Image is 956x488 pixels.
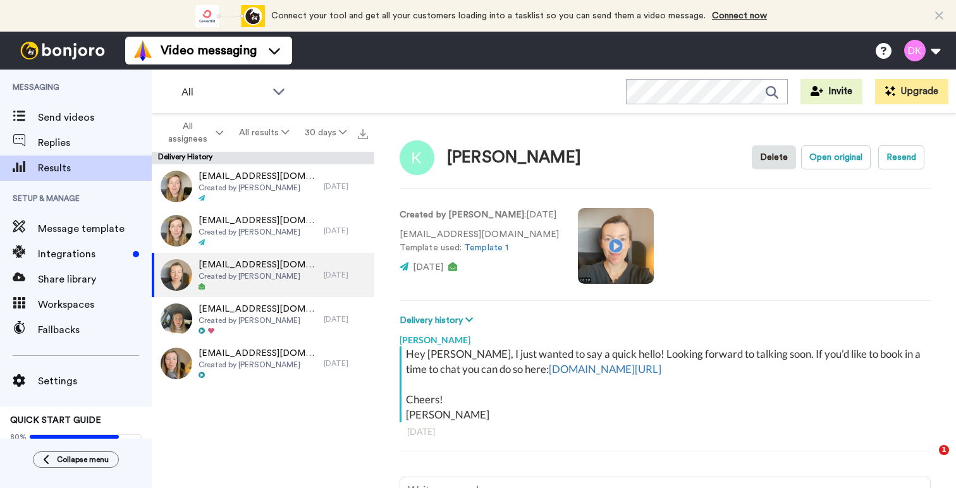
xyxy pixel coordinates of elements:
span: Created by [PERSON_NAME] [199,183,317,193]
button: Open original [801,145,871,169]
a: Template 1 [464,243,508,252]
p: [EMAIL_ADDRESS][DOMAIN_NAME] Template used: [400,228,559,255]
span: 80% [10,432,27,442]
span: [DATE] [413,263,443,272]
span: [EMAIL_ADDRESS][DOMAIN_NAME] [199,214,317,227]
img: Image of Kiarnie hinder [400,140,434,175]
div: Hey [PERSON_NAME], I just wanted to say a quick hello! Looking forward to talking soon. If you’d ... [406,346,928,422]
span: QUICK START GUIDE [10,416,101,425]
strong: Created by [PERSON_NAME] [400,210,524,219]
img: vm-color.svg [133,40,153,61]
img: bj-logo-header-white.svg [15,42,110,59]
img: 81275b7d-7302-451f-9955-3c376daaa060-thumb.jpg [161,303,192,335]
a: [EMAIL_ADDRESS][DOMAIN_NAME]Created by [PERSON_NAME][DATE] [152,297,374,341]
span: [EMAIL_ADDRESS][DOMAIN_NAME] [199,259,317,271]
div: [DATE] [324,226,368,236]
span: Send videos [38,110,152,125]
div: [DATE] [324,358,368,369]
button: Delete [752,145,796,169]
span: Collapse menu [57,454,109,465]
span: Share library [38,272,152,287]
img: df5641ce-c525-4491-8930-b584bf572b13-thumb.jpg [161,171,192,202]
span: Created by [PERSON_NAME] [199,360,317,370]
span: Video messaging [161,42,257,59]
button: Delivery history [400,314,477,327]
button: Invite [800,79,862,104]
span: Created by [PERSON_NAME] [199,315,317,326]
span: Settings [38,374,152,389]
a: Connect now [712,11,767,20]
span: 1 [939,445,949,455]
div: [PERSON_NAME] [447,149,581,167]
button: Resend [878,145,924,169]
span: [EMAIL_ADDRESS][DOMAIN_NAME] [199,303,317,315]
span: Created by [PERSON_NAME] [199,227,317,237]
img: db27f587-cf02-479c-9adf-e1127af2b45e-thumb.jpg [161,348,192,379]
span: Message template [38,221,152,236]
a: [EMAIL_ADDRESS][DOMAIN_NAME]Created by [PERSON_NAME][DATE] [152,164,374,209]
span: Replies [38,135,152,150]
div: animation [195,5,265,27]
span: Connect your tool and get all your customers loading into a tasklist so you can send them a video... [271,11,706,20]
button: All assignees [154,115,231,150]
div: [DATE] [324,314,368,324]
div: [DATE] [407,425,923,438]
img: 1223dd7b-ed39-46a6-9f9d-d1cdd6de24ce-thumb.jpg [161,259,192,291]
div: [DATE] [324,181,368,192]
div: Delivery History [152,152,374,164]
button: Export all results that match these filters now. [354,123,372,142]
span: All [181,85,266,100]
a: [DOMAIN_NAME][URL] [549,362,661,375]
span: Created by [PERSON_NAME] [199,271,317,281]
span: Integrations [38,247,128,262]
p: : [DATE] [400,209,559,222]
span: Fallbacks [38,322,152,338]
span: All assignees [162,120,213,145]
img: export.svg [358,129,368,139]
span: Workspaces [38,297,152,312]
button: 30 days [297,121,354,144]
div: [PERSON_NAME] [400,327,931,346]
a: [EMAIL_ADDRESS][DOMAIN_NAME]Created by [PERSON_NAME][DATE] [152,341,374,386]
a: [EMAIL_ADDRESS][DOMAIN_NAME]Created by [PERSON_NAME][DATE] [152,209,374,253]
button: Collapse menu [33,451,119,468]
iframe: Intercom live chat [913,445,943,475]
div: [DATE] [324,270,368,280]
button: Upgrade [875,79,948,104]
img: 9a6b456b-b89f-4797-a8f6-032a18af2b9c-thumb.jpg [161,215,192,247]
span: [EMAIL_ADDRESS][DOMAIN_NAME] [199,347,317,360]
button: All results [231,121,297,144]
a: [EMAIL_ADDRESS][DOMAIN_NAME]Created by [PERSON_NAME][DATE] [152,253,374,297]
span: Results [38,161,152,176]
span: [EMAIL_ADDRESS][DOMAIN_NAME] [199,170,317,183]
